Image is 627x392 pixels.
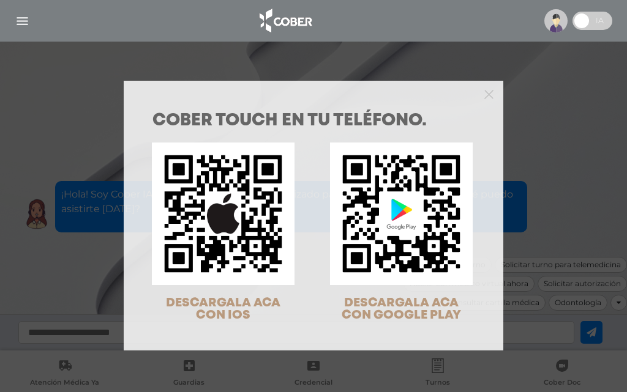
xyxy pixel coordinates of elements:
img: qr-code [330,142,473,285]
img: qr-code [152,142,295,285]
button: Close [484,88,494,99]
span: DESCARGALA ACA CON IOS [166,297,280,321]
span: DESCARGALA ACA CON GOOGLE PLAY [342,297,461,321]
h1: COBER TOUCH en tu teléfono. [152,113,475,130]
